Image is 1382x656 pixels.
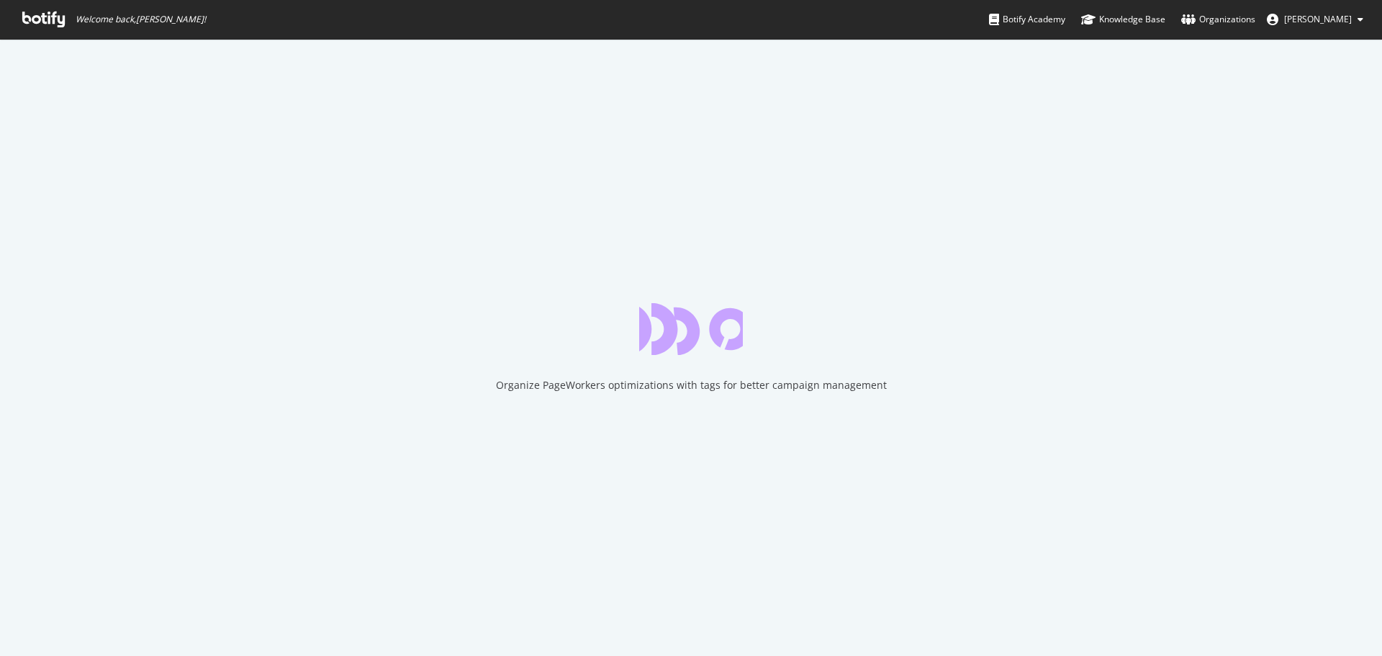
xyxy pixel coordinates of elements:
[1081,12,1165,27] div: Knowledge Base
[496,378,887,392] div: Organize PageWorkers optimizations with tags for better campaign management
[76,14,206,25] span: Welcome back, [PERSON_NAME] !
[1255,8,1375,31] button: [PERSON_NAME]
[639,303,743,355] div: animation
[1181,12,1255,27] div: Organizations
[989,12,1065,27] div: Botify Academy
[1284,13,1352,25] span: Lukas MÄNNL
